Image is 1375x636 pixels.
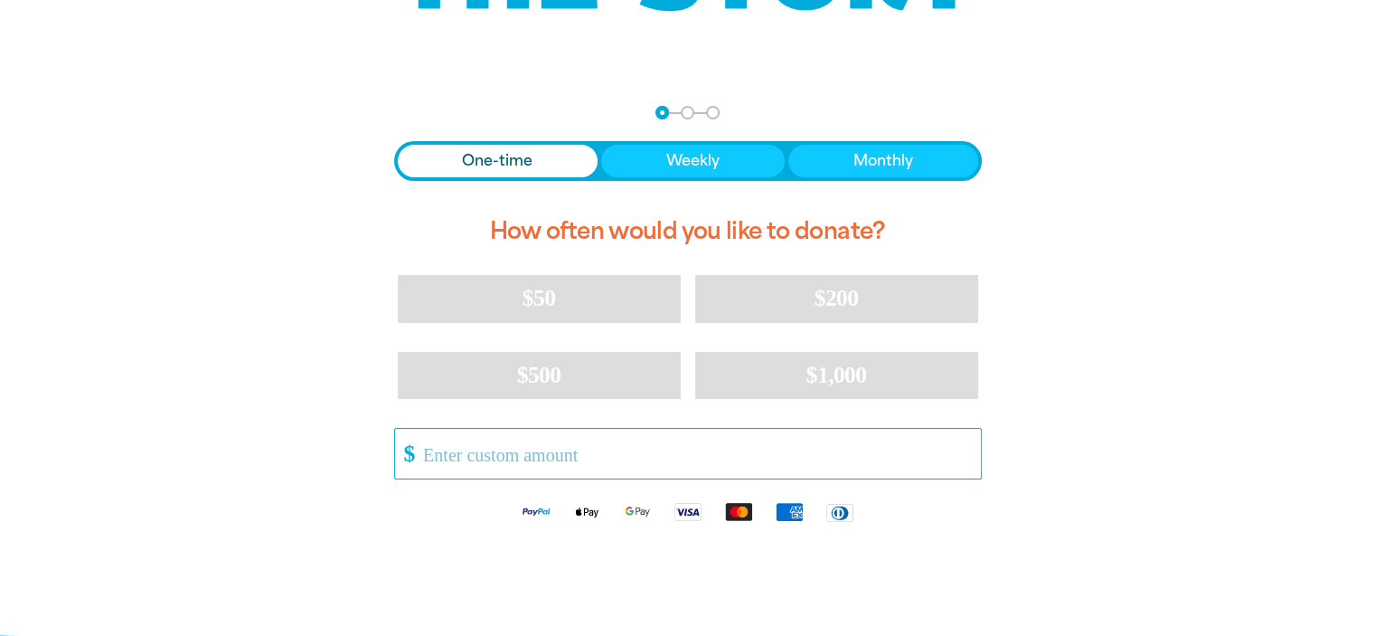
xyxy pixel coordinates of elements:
img: American Express logo [764,501,815,522]
button: $1,000 [695,352,978,399]
img: Mastercard logo [713,501,764,522]
img: Paypal logo [511,501,561,522]
span: $50 [523,285,555,311]
img: Apple Pay logo [561,501,612,522]
div: Available payment methods [394,487,982,536]
button: One-time [398,145,598,177]
span: One-time [462,150,532,172]
span: $500 [517,362,561,388]
button: Monthly [788,145,978,177]
img: Diners Club logo [815,502,865,523]
img: Google Pay logo [612,501,663,522]
button: Weekly [601,145,785,177]
button: $200 [695,275,978,322]
img: Visa logo [663,501,713,522]
span: $1,000 [806,362,867,388]
h2: How often would you like to donate? [394,203,982,261]
input: Enter custom amount [410,429,980,479]
span: Weekly [666,150,720,172]
span: $200 [815,285,859,311]
div: Donation frequency [394,141,982,181]
span: $ [395,433,415,474]
button: Navigate to step 2 of 3 to enter your details [681,106,694,119]
button: Navigate to step 3 of 3 to enter your payment details [706,106,720,119]
button: Navigate to step 1 of 3 to enter your donation amount [655,106,669,119]
span: Monthly [853,150,913,172]
button: $500 [398,352,681,399]
button: $50 [398,275,681,322]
